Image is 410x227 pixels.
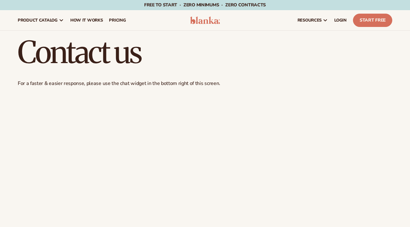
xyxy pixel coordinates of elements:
[70,18,103,23] span: How It Works
[67,10,106,30] a: How It Works
[106,10,129,30] a: pricing
[18,37,392,68] h1: Contact us
[331,10,350,30] a: LOGIN
[18,18,58,23] span: product catalog
[18,80,392,87] p: For a faster & easier response, please use the chat widget in the bottom right of this screen.
[294,10,331,30] a: resources
[353,14,392,27] a: Start Free
[15,10,67,30] a: product catalog
[298,18,322,23] span: resources
[190,16,220,24] img: logo
[334,18,347,23] span: LOGIN
[109,18,126,23] span: pricing
[144,2,266,8] span: Free to start · ZERO minimums · ZERO contracts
